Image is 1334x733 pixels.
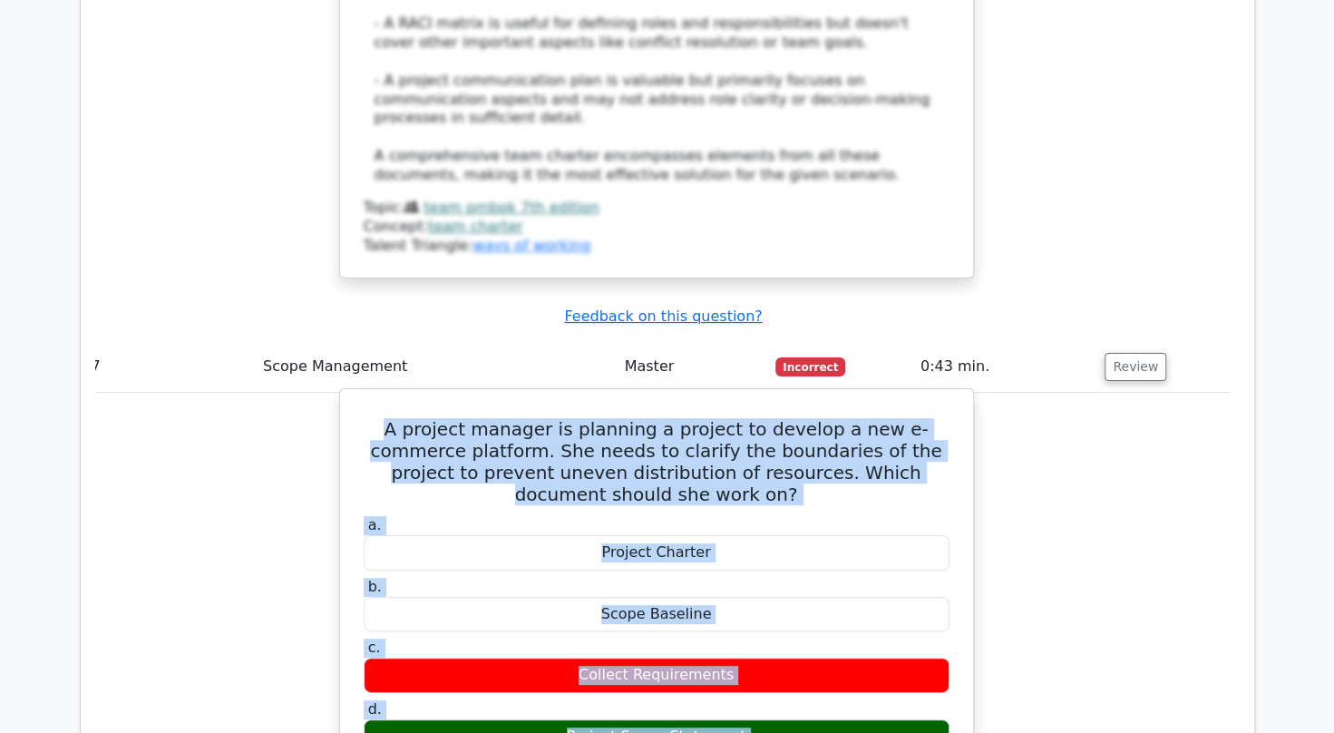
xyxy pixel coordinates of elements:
td: 7 [84,341,257,393]
a: team pmbok 7th edition [424,199,599,216]
span: d. [368,700,382,718]
div: Topic: [364,199,949,218]
div: Talent Triangle: [364,199,949,255]
span: c. [368,639,381,656]
div: Concept: [364,218,949,237]
div: Scope Baseline [364,597,949,632]
a: team charter [428,218,523,235]
span: a. [368,516,382,533]
td: 0:43 min. [913,341,1097,393]
div: Project Charter [364,535,949,571]
div: Collect Requirements [364,658,949,693]
a: Feedback on this question? [564,308,762,325]
span: b. [368,578,382,595]
td: Scope Management [256,341,617,393]
a: ways of working [472,237,590,254]
td: Master [618,341,769,393]
span: Incorrect [775,357,845,376]
h5: A project manager is planning a project to develop a new e-commerce platform. She needs to clarif... [362,418,951,505]
button: Review [1105,353,1166,381]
